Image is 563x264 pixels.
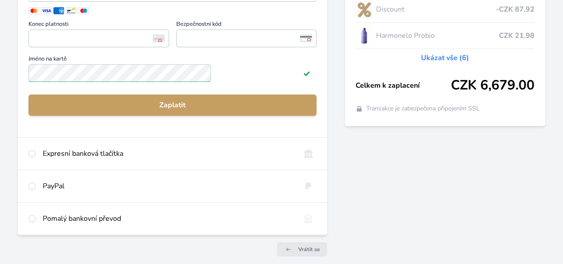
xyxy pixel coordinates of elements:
input: Jméno na kartěPlatné pole [28,64,211,82]
div: Pomalý bankovní převod [43,213,293,224]
span: Transakce je zabezpečena připojením SSL [366,104,480,113]
span: CZK 21.98 [499,30,535,41]
a: Vrátit se [277,242,327,256]
span: Konec platnosti [28,21,169,29]
span: Discount [376,4,496,15]
span: Vrátit se [298,246,320,253]
img: paypal.svg [300,181,316,191]
img: Konec platnosti [153,34,165,42]
iframe: Iframe pro datum vypršení platnosti [32,32,165,45]
span: CZK 6,679.00 [451,77,535,93]
div: Expresní banková tlačítka [43,148,293,159]
img: CLEAN_PROBIO_se_stinem_x-lo.jpg [356,24,373,47]
img: onlineBanking_CZ.svg [300,148,316,159]
span: Zaplatit [36,100,309,110]
img: Platné pole [303,69,310,77]
img: bankTransfer_IBAN.svg [300,213,316,224]
span: -CZK 87.92 [496,4,535,15]
span: Harmonelo Probio [376,30,499,41]
a: Ukázat vše (6) [421,53,469,63]
span: Celkem k zaplacení [356,80,451,91]
button: Zaplatit [28,94,316,116]
span: Jméno na kartě [28,56,316,64]
iframe: Iframe pro bezpečnostní kód [180,32,313,45]
div: PayPal [43,181,293,191]
span: Bezpečnostní kód [176,21,317,29]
